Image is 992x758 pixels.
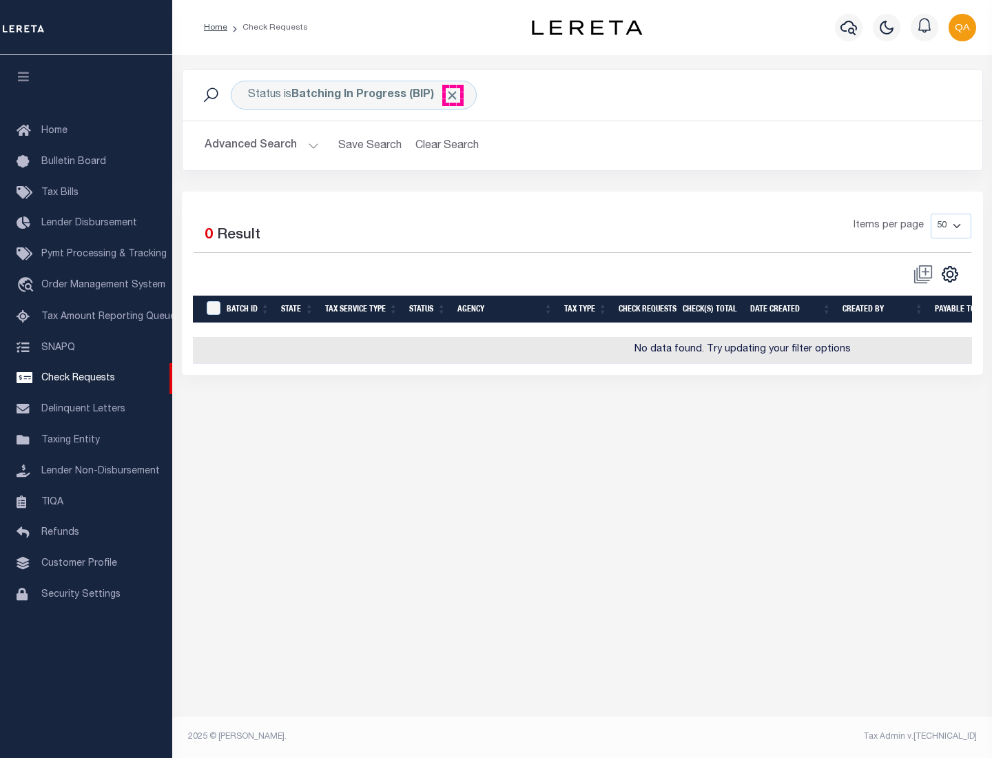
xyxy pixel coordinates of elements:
[231,81,477,110] div: Status is
[205,132,319,159] button: Advanced Search
[613,296,677,324] th: Check Requests
[17,277,39,295] i: travel_explore
[410,132,485,159] button: Clear Search
[204,23,227,32] a: Home
[221,296,276,324] th: Batch Id: activate to sort column ascending
[330,132,410,159] button: Save Search
[41,497,63,506] span: TIQA
[41,436,100,445] span: Taxing Entity
[41,590,121,600] span: Security Settings
[41,312,176,322] span: Tax Amount Reporting Queue
[227,21,308,34] li: Check Requests
[452,296,559,324] th: Agency: activate to sort column ascending
[41,342,75,352] span: SNAPQ
[41,404,125,414] span: Delinquent Letters
[949,14,976,41] img: svg+xml;base64,PHN2ZyB4bWxucz0iaHR0cDovL3d3dy53My5vcmcvMjAwMC9zdmciIHBvaW50ZXItZXZlbnRzPSJub25lIi...
[445,88,459,103] span: Click to Remove
[41,467,160,476] span: Lender Non-Disbursement
[41,157,106,167] span: Bulletin Board
[41,373,115,383] span: Check Requests
[745,296,837,324] th: Date Created: activate to sort column ascending
[41,559,117,568] span: Customer Profile
[41,249,167,259] span: Pymt Processing & Tracking
[41,218,137,228] span: Lender Disbursement
[41,126,68,136] span: Home
[677,296,745,324] th: Check(s) Total
[41,528,79,537] span: Refunds
[404,296,452,324] th: Status: activate to sort column ascending
[217,225,260,247] label: Result
[291,90,459,101] b: Batching In Progress (BIP)
[559,296,613,324] th: Tax Type: activate to sort column ascending
[41,188,79,198] span: Tax Bills
[854,218,924,234] span: Items per page
[276,296,320,324] th: State: activate to sort column ascending
[837,296,929,324] th: Created By: activate to sort column ascending
[178,730,583,743] div: 2025 © [PERSON_NAME].
[320,296,404,324] th: Tax Service Type: activate to sort column ascending
[592,730,977,743] div: Tax Admin v.[TECHNICAL_ID]
[41,280,165,290] span: Order Management System
[532,20,642,35] img: logo-dark.svg
[205,228,213,243] span: 0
